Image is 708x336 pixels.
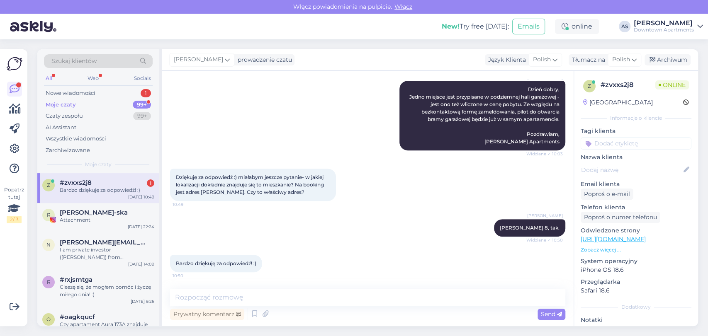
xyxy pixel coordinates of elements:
[60,246,154,261] div: I am private investor ([PERSON_NAME]) from [GEOGRAPHIC_DATA], interested in investing in a new pr...
[46,101,76,109] div: Moje czaty
[619,21,630,32] div: AS
[60,209,128,216] span: Renata Iwona Roma-ska
[131,298,154,305] div: [DATE] 9:26
[588,83,591,89] span: z
[655,80,689,89] span: Online
[60,186,154,194] div: Bardzo dziękuję za odpowiedź! :)
[176,174,325,195] span: Dziękuję za odpowiedź :) miałabym jeszcze pytanie- w jakiej lokalizacji dokładnie znajduje się to...
[51,57,97,65] span: Szukaj klientów
[60,216,154,224] div: Attachment
[7,56,22,72] img: Askly Logo
[128,261,154,267] div: [DATE] 14:09
[581,212,660,223] div: Poproś o numer telefonu
[7,216,22,223] div: 2 / 3
[128,224,154,230] div: [DATE] 22:24
[526,151,563,157] span: Widziane ✓ 10:03
[7,186,22,223] div: Popatrz tutaj
[581,137,691,150] input: Dodać etykietę
[46,146,90,155] div: Zarchiwizowane
[581,246,691,254] p: Zobacz więcej ...
[60,239,146,246] span: narain.g@live.com
[612,55,630,64] span: Polish
[581,180,691,189] p: Email klienta
[581,278,691,286] p: Przeglądarka
[581,257,691,266] p: System operacyjny
[581,266,691,274] p: iPhone OS 18.6
[46,242,51,248] span: n
[442,22,460,30] b: New!
[60,276,92,283] span: #rxjsmtga
[47,279,51,285] span: r
[500,225,560,231] span: [PERSON_NAME] 8, tak.
[581,127,691,135] p: Tagi klienta
[581,153,691,162] p: Nazwa klienta
[60,179,92,186] span: #zvxxs2j8
[555,19,599,34] div: online
[634,20,703,33] a: [PERSON_NAME]Downtown Apartments
[133,112,151,120] div: 99+
[392,3,415,10] span: Włącz
[569,56,605,64] div: Tłumacz na
[581,114,691,122] div: Informacje o kliencie
[581,226,691,235] p: Odwiedzone strony
[47,182,50,188] span: z
[541,310,562,318] span: Send
[442,22,509,31] div: Try free [DATE]:
[46,123,76,132] div: AI Assistant
[581,235,646,243] a: [URL][DOMAIN_NAME]
[133,101,151,109] div: 99+
[533,55,551,64] span: Polish
[128,194,154,200] div: [DATE] 10:49
[527,213,563,219] span: [PERSON_NAME]
[485,56,526,64] div: Język Klienta
[634,27,694,33] div: Downtown Apartments
[85,161,112,168] span: Moje czaty
[147,179,154,187] div: 1
[46,112,83,120] div: Czaty zespołu
[583,98,653,107] div: [GEOGRAPHIC_DATA]
[581,316,691,324] p: Notatki
[581,189,633,200] div: Poproś o e-mail
[60,313,95,321] span: #oagkqucf
[47,212,51,218] span: R
[46,135,106,143] div: Wszystkie wiadomości
[601,80,655,90] div: # zvxxs2j8
[581,286,691,295] p: Safari 18.6
[173,201,204,208] span: 10:49
[170,309,244,320] div: Prywatny komentarz
[234,56,292,64] div: prowadzenie czatu
[173,273,204,279] span: 10:50
[526,237,563,243] span: Widziane ✓ 10:50
[141,89,151,97] div: 1
[60,321,154,336] div: Czy apartament Aura 173A znajduje się na parterze? Czy na taras może wyjść pies? Czy należy się d...
[634,20,694,27] div: [PERSON_NAME]
[645,54,691,65] div: Archiwum
[174,55,223,64] span: [PERSON_NAME]
[60,283,154,298] div: Cieszę się, że mogłem pomóc i życzę miłego dnia! :)
[581,303,691,311] div: Dodatkowy
[44,73,54,84] div: All
[581,203,691,212] p: Telefon klienta
[581,165,682,174] input: Dodaj nazwę
[132,73,153,84] div: Socials
[46,89,95,97] div: Nowe wiadomości
[46,316,51,322] span: o
[512,19,545,34] button: Emails
[86,73,100,84] div: Web
[176,260,256,266] span: Bardzo dziękuję za odpowiedź! :)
